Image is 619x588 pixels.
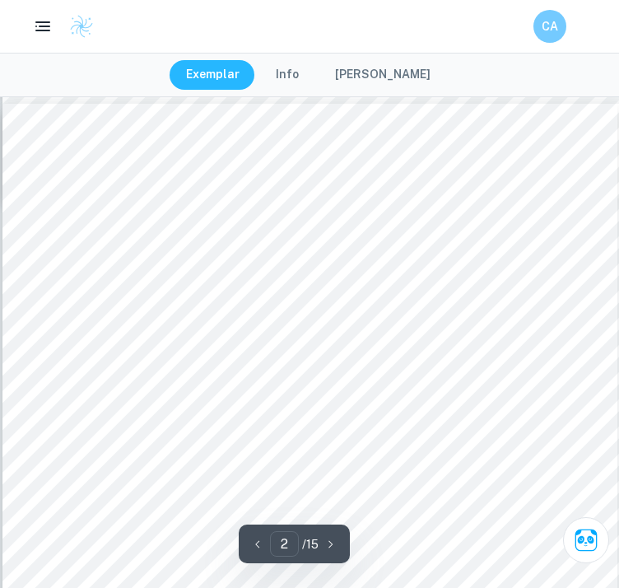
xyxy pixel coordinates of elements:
img: Clastify logo [69,14,94,39]
p: / 15 [302,535,319,553]
button: CA [533,10,566,43]
a: Clastify logo [59,14,94,39]
button: Ask Clai [563,517,609,563]
h6: CA [541,17,560,35]
button: Info [259,60,315,90]
button: Exemplar [170,60,256,90]
button: [PERSON_NAME] [319,60,447,90]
